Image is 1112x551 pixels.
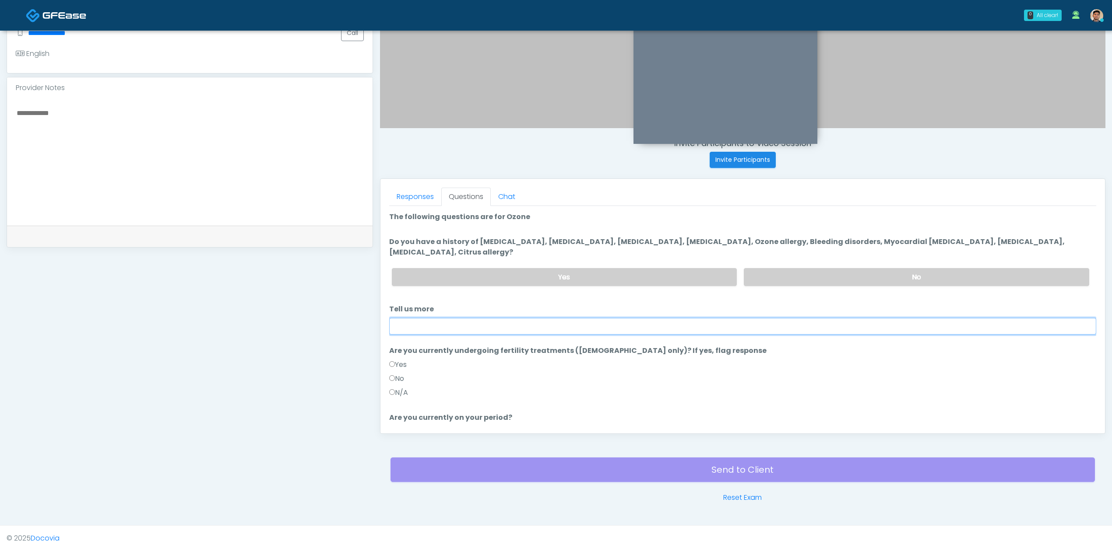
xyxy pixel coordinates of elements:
[31,533,60,543] a: Docovia
[1037,11,1058,19] div: All clear!
[389,359,407,370] label: Yes
[389,387,408,398] label: N/A
[389,375,395,381] input: No
[389,412,512,423] label: Are you currently on your period?
[389,304,434,314] label: Tell us more
[389,389,395,395] input: N/A
[710,152,776,168] button: Invite Participants
[441,188,491,206] a: Questions
[491,188,523,206] a: Chat
[26,1,86,29] a: Docovia
[389,345,767,356] label: Are you currently undergoing fertility treatments ([DEMOGRAPHIC_DATA] only)? If yes, flag response
[389,373,404,384] label: No
[389,237,1096,258] label: Do you have a history of [MEDICAL_DATA], [MEDICAL_DATA], [MEDICAL_DATA], [MEDICAL_DATA], Ozone al...
[380,139,1105,148] h4: Invite Participants to Video Session
[392,268,737,286] label: Yes
[42,11,86,20] img: Docovia
[7,3,33,30] button: Open LiveChat chat widget
[389,188,441,206] a: Responses
[744,268,1089,286] label: No
[341,25,364,41] button: Call
[723,492,762,503] a: Reset Exam
[1028,11,1033,19] div: 0
[1019,6,1067,24] a: 0 All clear!
[7,77,373,98] div: Provider Notes
[389,212,530,222] label: The following questions are for Ozone
[16,49,49,59] div: English
[1090,9,1103,22] img: Kenner Medina
[26,8,40,23] img: Docovia
[389,361,395,367] input: Yes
